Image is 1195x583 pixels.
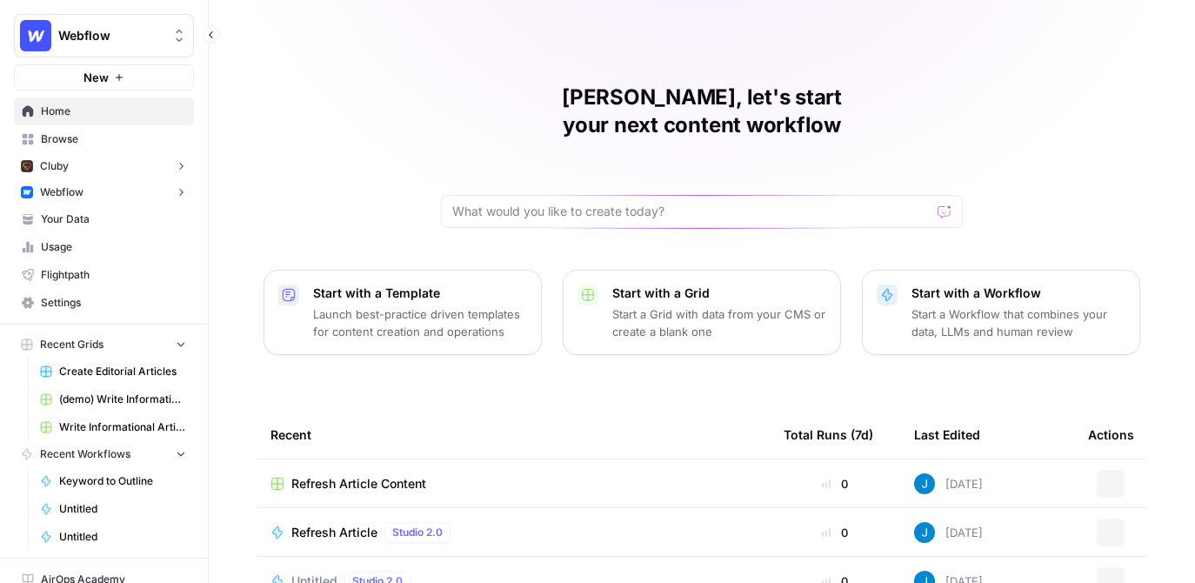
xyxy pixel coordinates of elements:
[14,441,194,467] button: Recent Workflows
[911,285,1125,302] p: Start with a Workflow
[59,419,186,435] span: Write Informational Article
[14,233,194,261] a: Usage
[14,205,194,233] a: Your Data
[1088,411,1134,459] div: Actions
[41,295,186,311] span: Settings
[40,446,130,462] span: Recent Workflows
[41,104,186,119] span: Home
[914,411,980,459] div: Last Edited
[21,160,33,172] img: x9pvq66k5d6af0jwfjov4in6h5zj
[41,267,186,283] span: Flightpath
[563,270,841,355] button: Start with a GridStart a Grid with data from your CMS or create a blank one
[40,337,103,352] span: Recent Grids
[14,14,194,57] button: Workspace: Webflow
[59,529,186,545] span: Untitled
[14,125,194,153] a: Browse
[264,270,542,355] button: Start with a TemplateLaunch best-practice driven templates for content creation and operations
[270,522,756,543] a: Refresh ArticleStudio 2.0
[40,184,83,200] span: Webflow
[32,495,194,523] a: Untitled
[41,239,186,255] span: Usage
[32,385,194,413] a: (demo) Write Informational Article
[612,285,826,302] p: Start with a Grid
[291,475,426,493] span: Refresh Article Content
[32,467,194,495] a: Keyword to Outline
[14,332,194,358] button: Recent Grids
[784,524,886,541] div: 0
[914,522,983,543] div: [DATE]
[59,501,186,517] span: Untitled
[59,473,186,489] span: Keyword to Outline
[270,411,756,459] div: Recent
[14,97,194,125] a: Home
[14,153,194,179] button: Cluby
[392,525,443,540] span: Studio 2.0
[58,27,164,44] span: Webflow
[14,64,194,90] button: New
[270,475,756,493] a: Refresh Article Content
[313,305,527,340] p: Launch best-practice driven templates for content creation and operations
[20,20,51,51] img: Webflow Logo
[32,523,194,551] a: Untitled
[41,131,186,147] span: Browse
[83,69,109,86] span: New
[612,305,826,340] p: Start a Grid with data from your CMS or create a blank one
[914,473,983,494] div: [DATE]
[32,358,194,385] a: Create Editorial Articles
[313,285,527,302] p: Start with a Template
[784,475,886,493] div: 0
[291,524,377,541] span: Refresh Article
[914,473,935,494] img: z620ml7ie90s7uun3xptce9f0frp
[914,522,935,543] img: z620ml7ie90s7uun3xptce9f0frp
[14,179,194,205] button: Webflow
[784,411,873,459] div: Total Runs (7d)
[40,158,69,174] span: Cluby
[14,261,194,289] a: Flightpath
[21,186,33,198] img: a1pu3e9a4sjoov2n4mw66knzy8l8
[452,203,931,220] input: What would you like to create today?
[911,305,1125,340] p: Start a Workflow that combines your data, LLMs and human review
[441,84,963,139] h1: [PERSON_NAME], let's start your next content workflow
[59,364,186,379] span: Create Editorial Articles
[14,289,194,317] a: Settings
[32,413,194,441] a: Write Informational Article
[41,211,186,227] span: Your Data
[59,392,186,407] span: (demo) Write Informational Article
[862,270,1140,355] button: Start with a WorkflowStart a Workflow that combines your data, LLMs and human review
